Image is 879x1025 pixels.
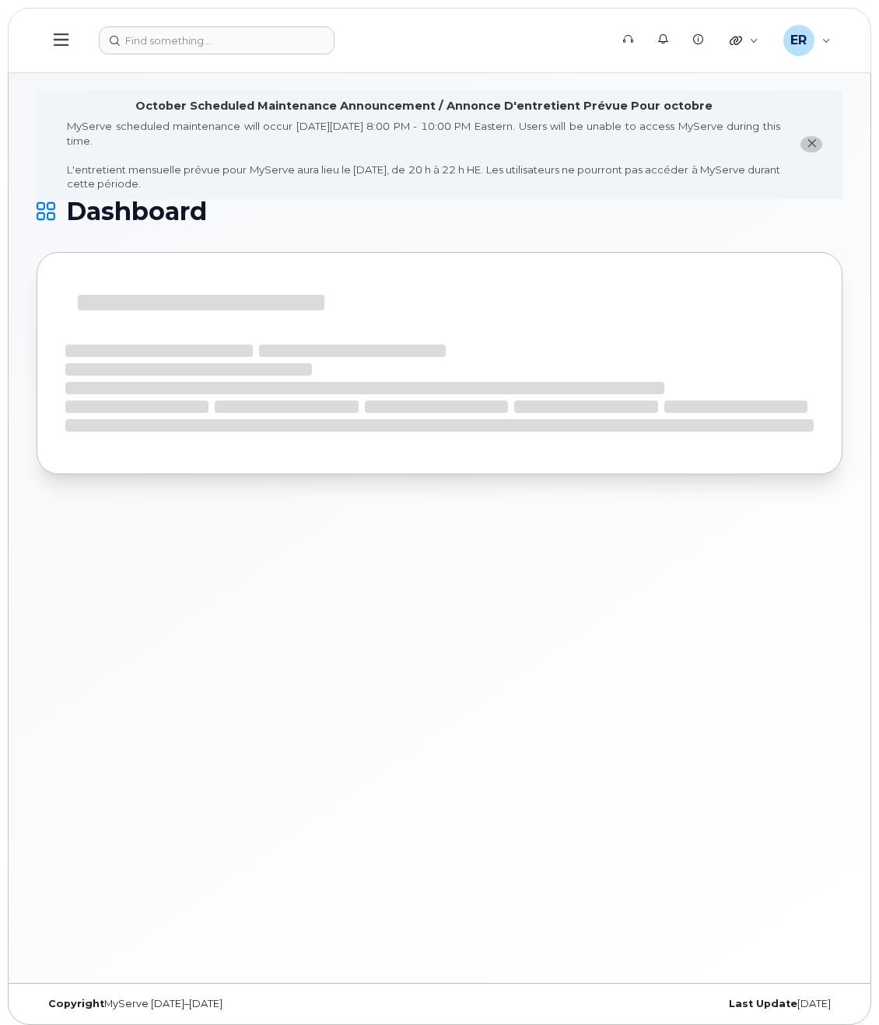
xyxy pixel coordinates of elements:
[800,136,822,152] button: close notification
[66,200,207,223] span: Dashboard
[135,98,713,114] div: October Scheduled Maintenance Announcement / Annonce D'entretient Prévue Pour octobre
[48,998,104,1009] strong: Copyright
[37,998,439,1010] div: MyServe [DATE]–[DATE]
[729,998,797,1009] strong: Last Update
[67,119,780,191] div: MyServe scheduled maintenance will occur [DATE][DATE] 8:00 PM - 10:00 PM Eastern. Users will be u...
[439,998,842,1010] div: [DATE]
